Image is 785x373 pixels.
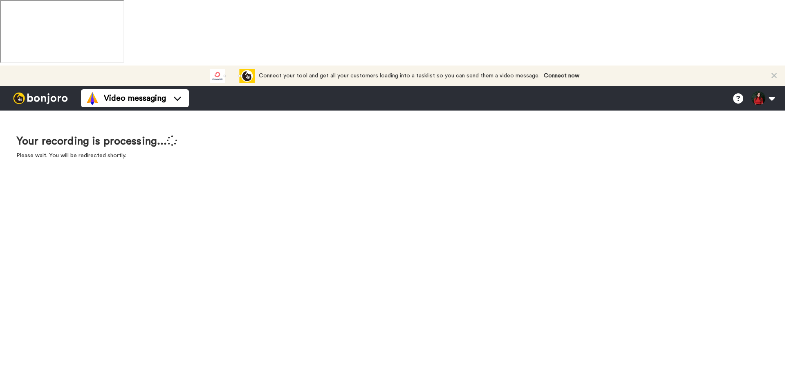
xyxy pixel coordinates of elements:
h1: Your recording is processing... [16,135,177,147]
span: Video messaging [104,93,166,104]
p: Please wait. You will be redirected shortly. [16,151,177,160]
div: animation [210,69,255,83]
span: Connect your tool and get all your customers loading into a tasklist so you can send them a video... [259,73,540,79]
img: vm-color.svg [86,92,99,105]
a: Connect now [544,73,579,79]
img: bj-logo-header-white.svg [10,93,71,104]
